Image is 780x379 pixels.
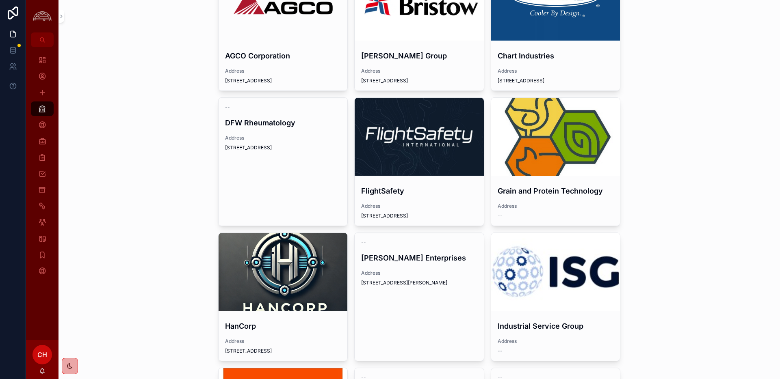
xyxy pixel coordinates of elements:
div: 778c0795d38c4790889d08bccd6235bd28ab7647284e7b1cd2b3dc64200782bb.png [219,233,348,311]
h4: HanCorp [225,321,341,332]
span: [STREET_ADDRESS] [225,348,341,354]
span: -- [498,348,503,354]
span: Address [498,338,614,345]
span: [STREET_ADDRESS] [498,78,614,84]
span: Address [361,68,477,74]
a: --DFW RheumatologyAddress[STREET_ADDRESS] [218,97,348,226]
a: HanCorpAddress[STREET_ADDRESS] [218,233,348,361]
span: [STREET_ADDRESS] [361,78,477,84]
span: -- [498,213,503,219]
div: channels4_profile.jpg [491,98,620,176]
h4: FlightSafety [361,185,477,196]
h4: Industrial Service Group [498,321,614,332]
span: [STREET_ADDRESS] [225,144,341,151]
span: Address [498,203,614,209]
h4: DFW Rheumatology [225,117,341,128]
span: Address [361,203,477,209]
h4: Chart Industries [498,50,614,61]
span: [STREET_ADDRESS][PERSON_NAME] [361,280,477,286]
span: Address [225,68,341,74]
span: [STREET_ADDRESS] [361,213,477,219]
div: the_industrial_service_group_logo.jpeg [491,233,620,311]
a: Grain and Protein TechnologyAddress-- [491,97,621,226]
span: Address [498,68,614,74]
span: Address [225,135,341,141]
span: Address [361,270,477,276]
h4: AGCO Corporation [225,50,341,61]
h4: Grain and Protein Technology [498,185,614,196]
img: App logo [31,10,54,23]
a: Industrial Service GroupAddress-- [491,233,621,361]
span: CH [37,350,47,360]
h4: [PERSON_NAME] Enterprises [361,252,477,263]
h4: [PERSON_NAME] Group [361,50,477,61]
div: scrollable content [26,47,58,289]
a: --[PERSON_NAME] EnterprisesAddress[STREET_ADDRESS][PERSON_NAME] [354,233,484,361]
span: -- [225,104,230,111]
span: Address [225,338,341,345]
span: -- [361,239,366,246]
span: [STREET_ADDRESS] [225,78,341,84]
a: FlightSafetyAddress[STREET_ADDRESS] [354,97,484,226]
div: 1633977066381.jpeg [355,98,484,176]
